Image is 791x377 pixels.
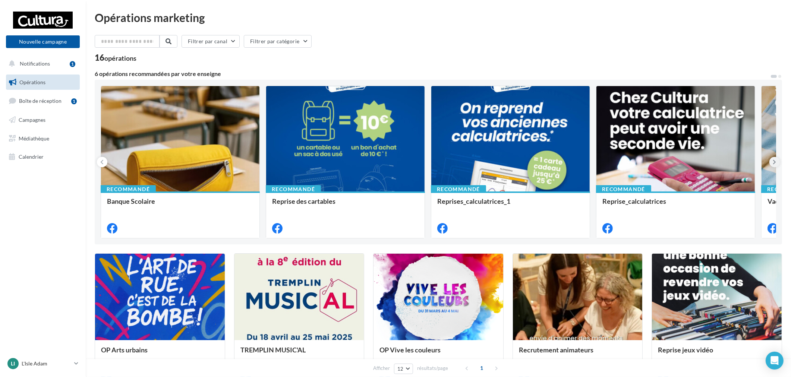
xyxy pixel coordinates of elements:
span: LI [11,360,15,367]
div: TREMPLIN MUSIC'AL [240,346,358,361]
div: 1 [71,98,77,104]
span: Campagnes [19,117,45,123]
span: 1 [476,362,488,374]
div: Reprise jeux vidéo [658,346,776,361]
p: L'Isle Adam [22,360,71,367]
span: Calendrier [19,153,44,160]
div: OP Arts urbains [101,346,219,361]
div: Recommandé [596,185,651,193]
div: opérations [104,55,136,61]
div: Reprises_calculatrices_1 [437,197,584,212]
div: Recrutement animateurs [519,346,637,361]
div: 1 [70,61,75,67]
div: 6 opérations recommandées par votre enseigne [95,71,770,77]
a: LI L'Isle Adam [6,357,80,371]
div: Open Intercom Messenger [766,352,784,370]
a: Boîte de réception1 [4,93,81,109]
div: 16 [95,54,136,62]
a: Médiathèque [4,131,81,146]
div: Opérations marketing [95,12,782,23]
div: Recommandé [101,185,156,193]
span: Médiathèque [19,135,49,141]
button: Filtrer par canal [182,35,240,48]
span: 12 [397,366,404,372]
button: Nouvelle campagne [6,35,80,48]
div: OP Vive les couleurs [379,346,497,361]
span: Afficher [373,365,390,372]
button: Notifications 1 [4,56,78,72]
div: Recommandé [266,185,321,193]
div: Reprise des cartables [272,197,419,212]
span: Boîte de réception [19,98,62,104]
span: Opérations [19,79,45,85]
div: Reprise_calculatrices [602,197,749,212]
a: Calendrier [4,149,81,165]
span: Notifications [20,60,50,67]
span: résultats/page [417,365,448,372]
a: Campagnes [4,112,81,128]
a: Opérations [4,75,81,90]
button: 12 [394,364,413,374]
div: Banque Scolaire [107,197,253,212]
button: Filtrer par catégorie [244,35,312,48]
div: Recommandé [431,185,486,193]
